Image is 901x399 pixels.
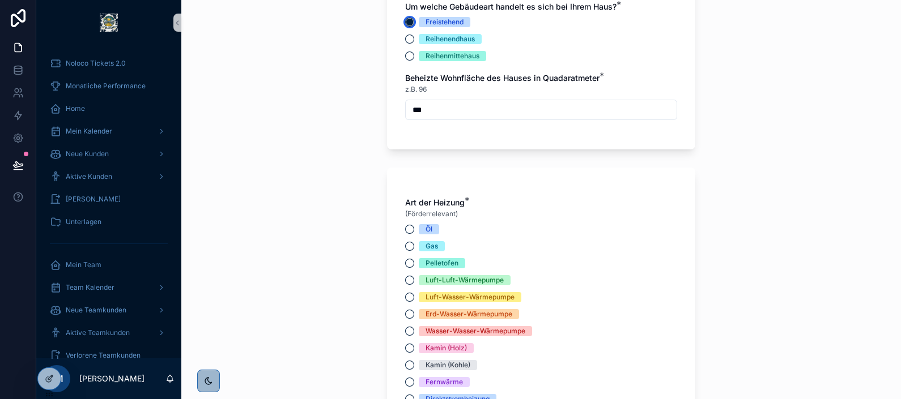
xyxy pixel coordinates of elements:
[66,81,146,91] span: Monatliche Performance
[66,127,112,136] span: Mein Kalender
[426,241,438,251] div: Gas
[405,73,600,83] span: Beheizte Wohnfläche des Hauses in Quadaratmeter
[426,224,432,234] div: Öl
[36,45,181,358] div: scrollable content
[426,343,467,353] div: Kamin (Holz)
[426,377,463,387] div: Fernwärme
[43,300,175,320] a: Neue Teamkunden
[66,172,112,181] span: Aktive Kunden
[66,217,101,226] span: Unterlagen
[66,149,109,158] span: Neue Kunden
[426,258,458,268] div: Pelletofen
[79,373,144,384] p: [PERSON_NAME]
[426,326,525,336] div: Wasser-Wasser-Wärmepumpe
[43,212,175,232] a: Unterlagen
[43,76,175,96] a: Monatliche Performance
[66,351,141,360] span: Verlorene Teamkunden
[426,275,504,285] div: Luft-Luft-Wärmepumpe
[426,34,475,44] div: Reihenendhaus
[66,328,130,337] span: Aktive Teamkunden
[405,2,617,11] span: Um welche Gebäudeart handelt es sich bei Ihrem Haus?
[43,166,175,187] a: Aktive Kunden
[43,189,175,209] a: [PERSON_NAME]
[66,195,121,204] span: [PERSON_NAME]
[405,198,465,207] span: Art der Heizung
[66,260,101,269] span: Mein Team
[100,14,118,32] img: App logo
[426,309,512,319] div: Erd-Wasser-Wärmepumpe
[426,51,479,61] div: Reihenmittehaus
[66,59,126,68] span: Noloco Tickets 2.0
[43,53,175,74] a: Noloco Tickets 2.0
[43,345,175,366] a: Verlorene Teamkunden
[43,98,175,119] a: Home
[426,292,515,302] div: Luft-Wasser-Wärmepumpe
[405,209,458,218] span: (Förderrelevant)
[66,306,126,315] span: Neue Teamkunden
[43,144,175,164] a: Neue Kunden
[66,104,85,113] span: Home
[66,283,114,292] span: Team Kalender
[405,85,427,94] span: z.B. 96
[43,323,175,343] a: Aktive Teamkunden
[43,121,175,141] a: Mein Kalender
[43,255,175,275] a: Mein Team
[426,17,464,27] div: Freistehend
[426,360,470,370] div: Kamin (Kohle)
[43,277,175,298] a: Team Kalender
